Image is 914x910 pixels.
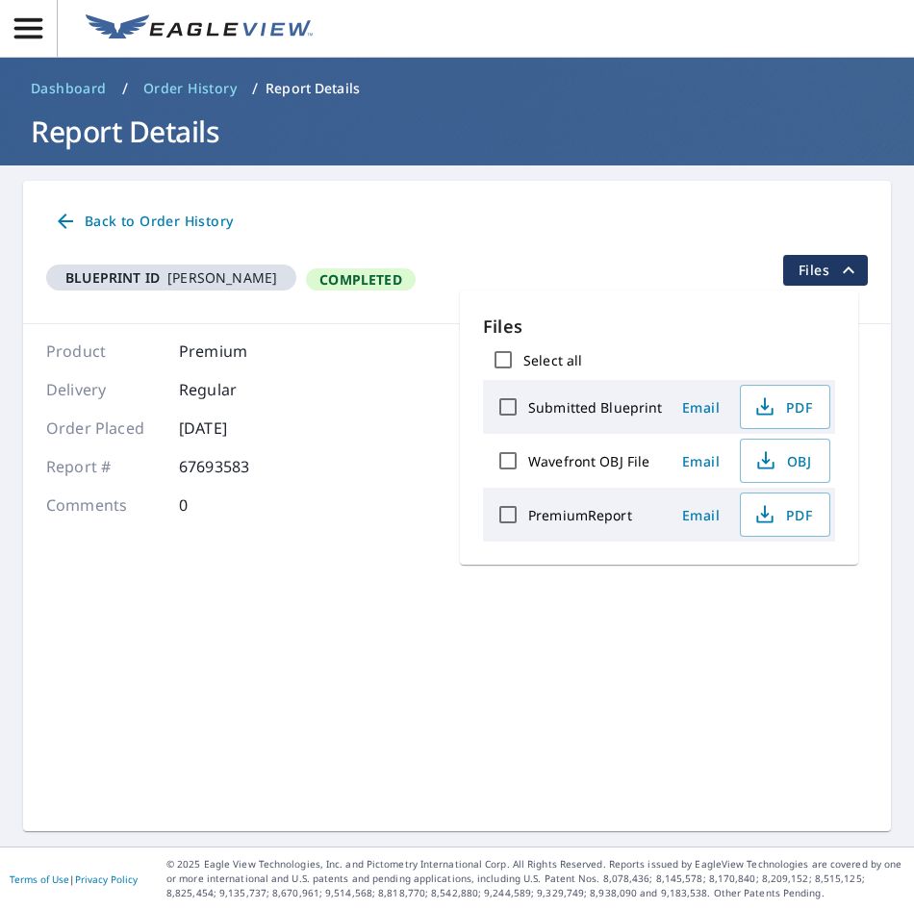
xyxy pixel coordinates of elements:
[678,506,724,524] span: Email
[528,506,632,524] label: PremiumReport
[752,449,814,472] span: OBJ
[136,73,244,104] a: Order History
[46,204,241,240] a: Back to Order History
[46,340,162,363] p: Product
[23,112,891,151] h1: Report Details
[23,73,114,104] a: Dashboard
[671,446,732,476] button: Email
[678,452,724,470] span: Email
[23,73,891,104] nav: breadcrumb
[266,79,360,98] p: Report Details
[46,493,162,517] p: Comments
[179,455,294,478] p: 67693583
[252,77,258,100] li: /
[528,398,663,417] label: Submitted Blueprint
[678,398,724,417] span: Email
[740,493,830,537] button: PDF
[671,392,732,422] button: Email
[740,439,830,483] button: OBJ
[782,255,868,286] button: filesDropdownBtn-67693583
[179,340,294,363] p: Premium
[46,378,162,401] p: Delivery
[528,452,649,470] label: Wavefront OBJ File
[752,503,814,526] span: PDF
[54,210,233,234] span: Back to Order History
[740,385,830,429] button: PDF
[179,493,294,517] p: 0
[179,378,294,401] p: Regular
[86,14,313,43] img: EV Logo
[483,314,835,340] p: Files
[65,268,160,287] em: Blueprint ID
[166,857,904,900] p: © 2025 Eagle View Technologies, Inc. and Pictometry International Corp. All Rights Reserved. Repo...
[46,455,162,478] p: Report #
[671,500,732,530] button: Email
[74,3,324,55] a: EV Logo
[122,77,128,100] li: /
[143,79,237,98] span: Order History
[179,417,294,440] p: [DATE]
[54,268,289,287] span: [PERSON_NAME]
[523,351,582,369] label: Select all
[799,259,860,282] span: Files
[75,872,138,886] a: Privacy Policy
[31,79,107,98] span: Dashboard
[752,395,814,418] span: PDF
[10,872,69,886] a: Terms of Use
[10,873,138,885] p: |
[46,417,162,440] p: Order Placed
[308,270,414,289] span: Completed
